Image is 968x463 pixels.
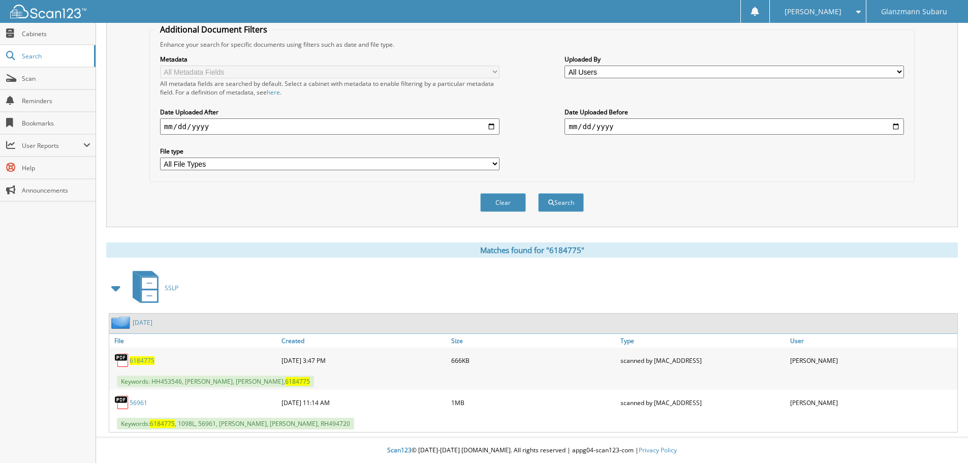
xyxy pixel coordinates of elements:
[917,414,968,463] iframe: Chat Widget
[150,419,175,428] span: 6184775
[130,356,154,365] a: 6184775
[618,392,788,413] div: scanned by [MAC_ADDRESS]
[565,55,904,64] label: Uploaded By
[538,193,584,212] button: Search
[160,118,499,135] input: start
[788,334,957,348] a: User
[130,398,147,407] a: 56961
[117,376,314,387] span: Keywords: HH453546, [PERSON_NAME], [PERSON_NAME],
[165,284,178,292] span: SSLP
[109,334,279,348] a: File
[881,9,947,15] span: Glanzmann Subaru
[160,147,499,156] label: File type
[114,395,130,410] img: PDF.png
[160,79,499,97] div: All metadata fields are searched by default. Select a cabinet with metadata to enable filtering b...
[285,377,310,386] span: 6184775
[133,318,152,327] a: [DATE]
[480,193,526,212] button: Clear
[279,334,449,348] a: Created
[117,418,354,429] span: Keywords: , 1098L, 56961, [PERSON_NAME], [PERSON_NAME], RH494720
[160,55,499,64] label: Metadata
[22,97,90,105] span: Reminders
[267,88,280,97] a: here
[565,108,904,116] label: Date Uploaded Before
[279,392,449,413] div: [DATE] 11:14 AM
[565,118,904,135] input: end
[639,446,677,454] a: Privacy Policy
[279,350,449,371] div: [DATE] 3:47 PM
[160,108,499,116] label: Date Uploaded After
[387,446,412,454] span: Scan123
[22,186,90,195] span: Announcements
[785,9,841,15] span: [PERSON_NAME]
[618,334,788,348] a: Type
[449,392,618,413] div: 1MB
[127,268,178,308] a: SSLP
[22,29,90,38] span: Cabinets
[106,242,958,258] div: Matches found for "6184775"
[449,334,618,348] a: Size
[22,52,89,60] span: Search
[155,24,272,35] legend: Additional Document Filters
[788,392,957,413] div: [PERSON_NAME]
[449,350,618,371] div: 666KB
[788,350,957,371] div: [PERSON_NAME]
[96,438,968,463] div: © [DATE]-[DATE] [DOMAIN_NAME]. All rights reserved | appg04-scan123-com |
[22,141,83,150] span: User Reports
[111,316,133,329] img: folder2.png
[10,5,86,18] img: scan123-logo-white.svg
[618,350,788,371] div: scanned by [MAC_ADDRESS]
[114,353,130,368] img: PDF.png
[22,74,90,83] span: Scan
[22,119,90,128] span: Bookmarks
[22,164,90,172] span: Help
[155,40,909,49] div: Enhance your search for specific documents using filters such as date and file type.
